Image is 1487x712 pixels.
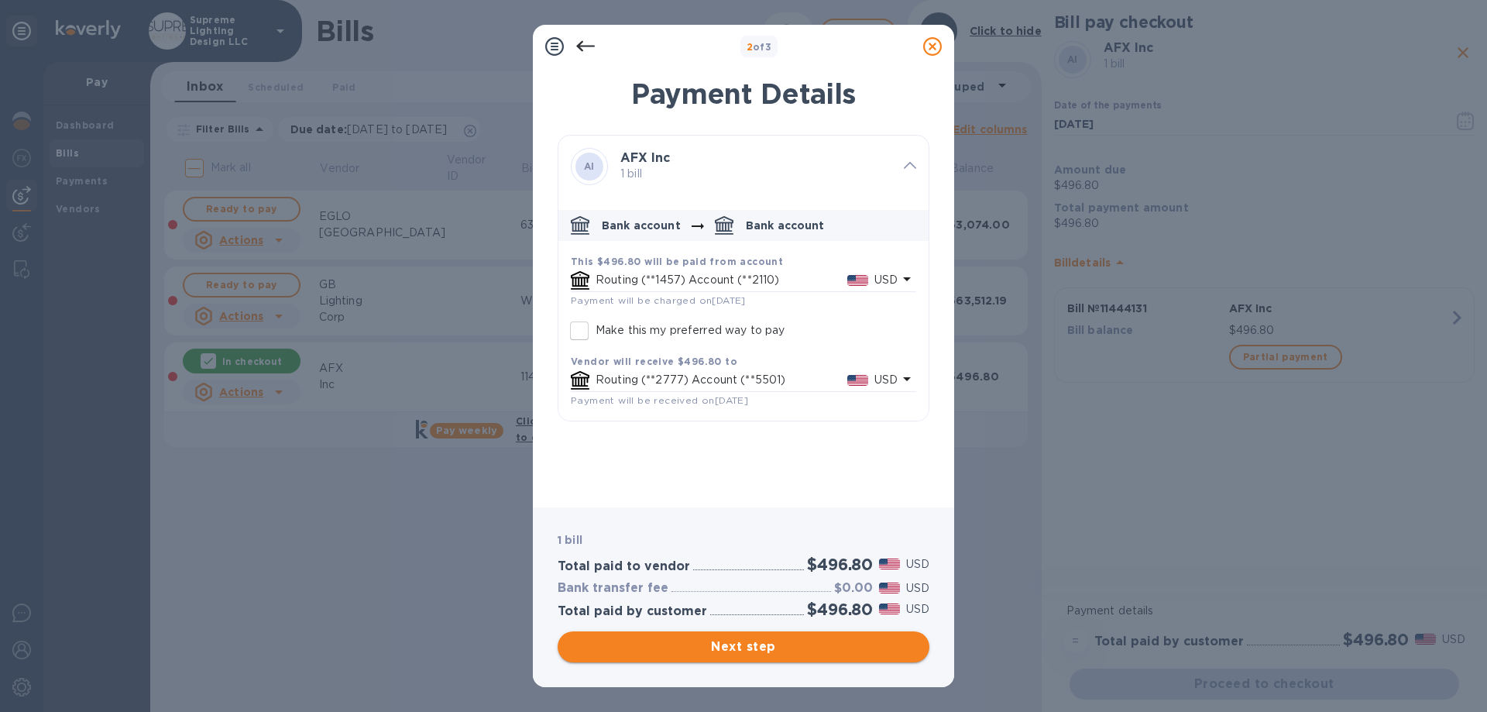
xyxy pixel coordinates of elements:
[558,559,690,574] h3: Total paid to vendor
[906,601,929,617] p: USD
[571,356,737,367] b: Vendor will receive $496.80 to
[571,394,748,406] span: Payment will be received on [DATE]
[807,600,873,619] h2: $496.80
[571,294,746,306] span: Payment will be charged on [DATE]
[874,272,898,288] p: USD
[584,160,595,172] b: AI
[596,272,847,288] p: Routing (**1457) Account (**2110)
[571,256,783,267] b: This $496.80 will be paid from account
[834,581,873,596] h3: $0.00
[847,275,868,286] img: USD
[847,375,868,386] img: USD
[558,534,582,546] b: 1 bill
[906,556,929,573] p: USD
[558,631,929,662] button: Next step
[879,604,900,614] img: USD
[602,218,681,233] p: Bank account
[620,166,891,182] p: 1 bill
[906,580,929,597] p: USD
[558,204,929,421] div: default-method
[620,150,670,165] b: AFX Inc
[596,372,847,388] p: Routing (**2777) Account (**5501)
[558,581,668,596] h3: Bank transfer fee
[879,559,900,569] img: USD
[746,218,825,233] p: Bank account
[747,41,753,53] span: 2
[874,372,898,388] p: USD
[570,638,917,656] span: Next step
[747,41,772,53] b: of 3
[879,583,900,593] img: USD
[558,136,929,198] div: AIAFX Inc 1 bill
[558,604,707,619] h3: Total paid by customer
[558,77,929,110] h1: Payment Details
[596,322,785,339] p: Make this my preferred way to pay
[807,555,873,574] h2: $496.80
